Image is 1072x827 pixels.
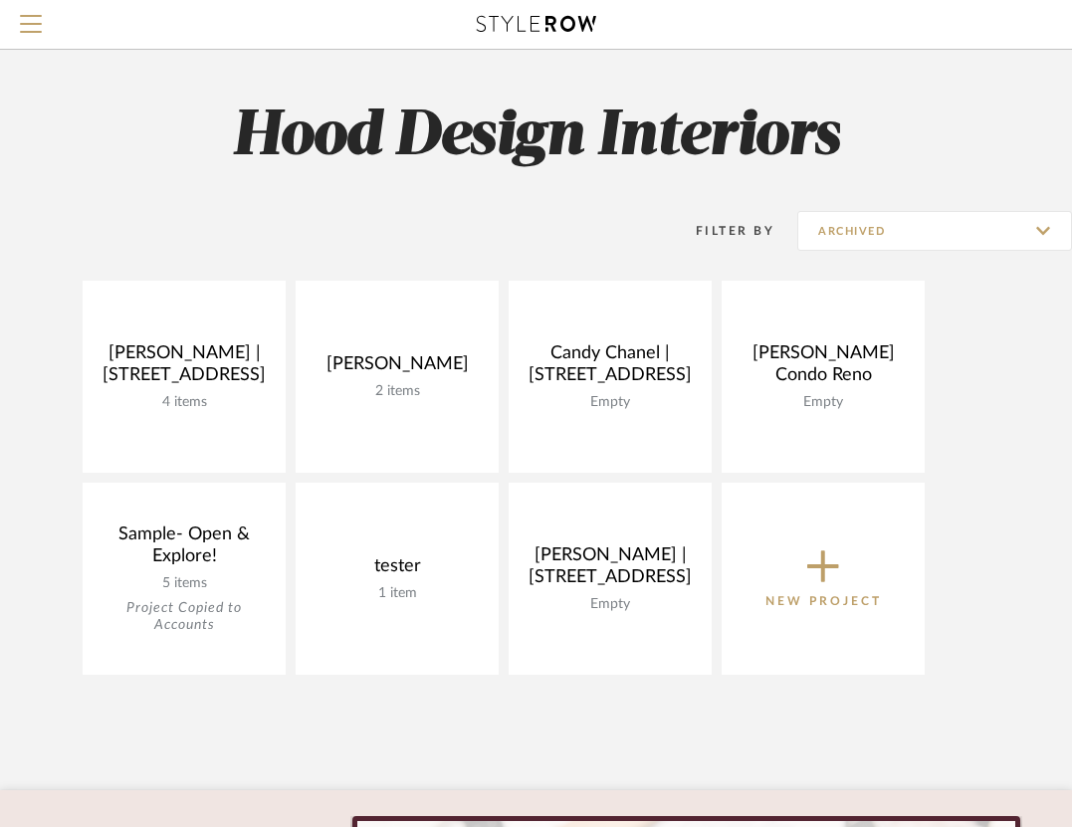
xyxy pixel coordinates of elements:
div: [PERSON_NAME] | [STREET_ADDRESS] [525,544,696,596]
div: tester [312,555,483,585]
div: 4 items [99,394,270,411]
div: Empty [525,394,696,411]
div: Empty [525,596,696,613]
div: 5 items [99,575,270,592]
div: 2 items [312,383,483,400]
div: Filter By [670,221,774,241]
div: 1 item [312,585,483,602]
div: Empty [738,394,909,411]
div: [PERSON_NAME] Condo Reno [738,342,909,394]
div: Project Copied to Accounts [99,600,270,634]
button: New Project [722,483,925,675]
div: [PERSON_NAME] [312,353,483,383]
p: New Project [765,591,882,611]
div: Sample- Open & Explore! [99,523,270,575]
div: [PERSON_NAME] | [STREET_ADDRESS] [99,342,270,394]
div: Candy Chanel | [STREET_ADDRESS] [525,342,696,394]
